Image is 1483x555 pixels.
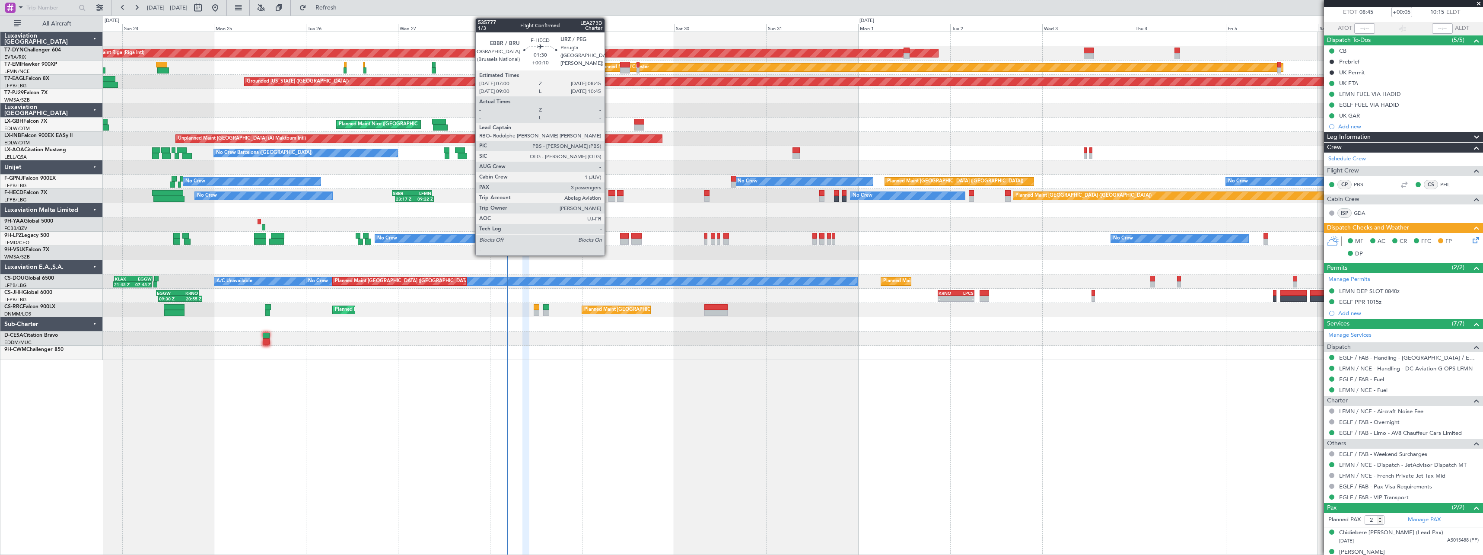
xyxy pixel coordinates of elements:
a: 9H-YAAGlobal 5000 [4,219,53,224]
span: CS-DOU [4,276,25,281]
a: EGLF / FAB - VIP Transport [1339,494,1409,501]
span: CS-RRC [4,304,23,309]
a: T7-DYNChallenger 604 [4,48,61,53]
a: Manage PAX [1408,516,1441,524]
div: Sat 30 [674,24,766,32]
div: Wed 3 [1042,24,1134,32]
a: Manage Permits [1328,275,1370,284]
div: UK Permit [1339,69,1365,76]
span: ETOT [1343,8,1357,17]
a: LFMN/NCE [4,68,30,75]
a: LFPB/LBG [4,297,27,303]
span: 08:45 [1359,8,1373,17]
a: T7-EMIHawker 900XP [4,62,57,67]
div: LPCS [956,290,974,296]
a: LX-AOACitation Mustang [4,147,66,153]
div: Planned Maint [GEOGRAPHIC_DATA] ([GEOGRAPHIC_DATA]) [883,275,1019,288]
span: (2/2) [1452,503,1464,512]
div: KRNO [178,290,198,296]
a: EGLF / FAB - Pax Visa Requirements [1339,483,1432,490]
div: LFMN FUEL VIA HADID [1339,90,1401,98]
a: WMSA/SZB [4,254,30,260]
a: Manage Services [1328,331,1372,340]
a: LFPB/LBG [4,182,27,189]
div: Mon 25 [214,24,306,32]
span: (5/5) [1452,35,1464,45]
span: (2/2) [1452,263,1464,272]
a: LELL/QSA [4,154,27,160]
span: 10:15 [1430,8,1444,17]
span: MF [1355,237,1363,246]
span: T7-DYN [4,48,24,53]
span: LX-GBH [4,119,23,124]
span: ALDT [1455,24,1469,33]
div: CP [1337,180,1352,189]
div: Planned Maint Nice ([GEOGRAPHIC_DATA]) [339,118,435,131]
div: EGLF FUEL VIA HADID [1339,101,1399,108]
span: Permits [1327,263,1347,273]
a: EDLW/DTM [4,125,30,132]
a: Schedule Crew [1328,155,1366,163]
span: F-GPNJ [4,176,23,181]
a: DNMM/LOS [4,311,31,317]
span: Leg Information [1327,132,1371,142]
div: SBBR [393,191,412,196]
div: No Crew [738,175,757,188]
span: AS015488 (PP) [1447,537,1479,544]
span: FP [1445,237,1452,246]
div: 20:55 Z [180,296,201,301]
input: Trip Number [26,1,76,14]
div: No Crew [185,175,205,188]
span: T7-EAGL [4,76,25,81]
div: No Crew [1228,175,1248,188]
div: Unplanned Maint [GEOGRAPHIC_DATA] (Al Maktoum Intl) [178,132,306,145]
a: EGLF / FAB - Weekend Surcharges [1339,450,1427,458]
a: EVRA/RIX [4,54,26,61]
button: Refresh [295,1,347,15]
a: T7-EAGLFalcon 8X [4,76,49,81]
a: D-CESACitation Bravo [4,333,58,338]
label: Planned PAX [1328,516,1361,524]
div: UK ETA [1339,80,1358,87]
span: T7-EMI [4,62,21,67]
a: LFMN / NCE - Fuel [1339,386,1388,394]
div: Wed 27 [398,24,490,32]
button: All Aircraft [10,17,94,31]
span: 9H-LPZ [4,233,22,238]
div: Sat 6 [1318,24,1410,32]
div: KLAX [115,276,134,281]
div: [DATE] [105,17,119,25]
div: KRNO [939,290,956,296]
div: Chidiebere [PERSON_NAME] (Lead Pax) [1339,529,1443,537]
div: 21:45 Z [114,282,133,287]
a: LX-GBHFalcon 7X [4,119,47,124]
div: Fri 29 [582,24,674,32]
a: EGLF / FAB - Fuel [1339,376,1384,383]
a: 9H-VSLKFalcon 7X [4,247,49,252]
div: Sun 24 [122,24,214,32]
a: CS-RRCFalcon 900LX [4,304,55,309]
span: Cabin Crew [1327,195,1359,204]
span: D-CESA [4,333,23,338]
a: LFMD/CEQ [4,239,29,246]
div: 07:45 Z [132,282,151,287]
span: ELDT [1446,8,1460,17]
div: Grounded [US_STATE] ([GEOGRAPHIC_DATA]) [247,75,349,88]
a: LFPB/LBG [4,83,27,89]
div: Thu 28 [490,24,582,32]
a: LFMN / NCE - Handling - DC Aviation-G-OPS LFMN [1339,365,1473,372]
div: No Crew [197,189,217,202]
a: LFPB/LBG [4,197,27,203]
div: AOG Maint Riga (Riga Intl) [86,47,144,60]
span: CS-JHH [4,290,23,295]
div: [DATE] [859,17,874,25]
a: GDA [1354,209,1373,217]
div: Prebrief [1339,58,1359,65]
span: All Aircraft [22,21,91,27]
span: Dispatch Checks and Weather [1327,223,1409,233]
a: WMSA/SZB [4,97,30,103]
div: LFMN DEP SLOT 0840z [1339,287,1400,295]
div: A/C Unavailable [216,275,252,288]
div: No Crew [308,275,328,288]
div: - [956,296,974,301]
